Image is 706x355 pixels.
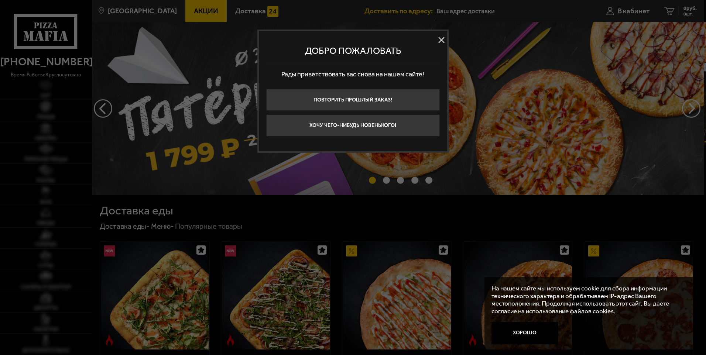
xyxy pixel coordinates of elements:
p: Добро пожаловать [266,45,440,56]
button: Хорошо [491,322,558,344]
button: Хочу чего-нибудь новенького! [266,114,440,137]
p: На нашем сайте мы используем cookie для сбора информации технического характера и обрабатываем IP... [491,285,684,315]
button: Повторить прошлый заказ! [266,89,440,111]
p: Рады приветствовать вас снова на нашем сайте! [266,64,440,85]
